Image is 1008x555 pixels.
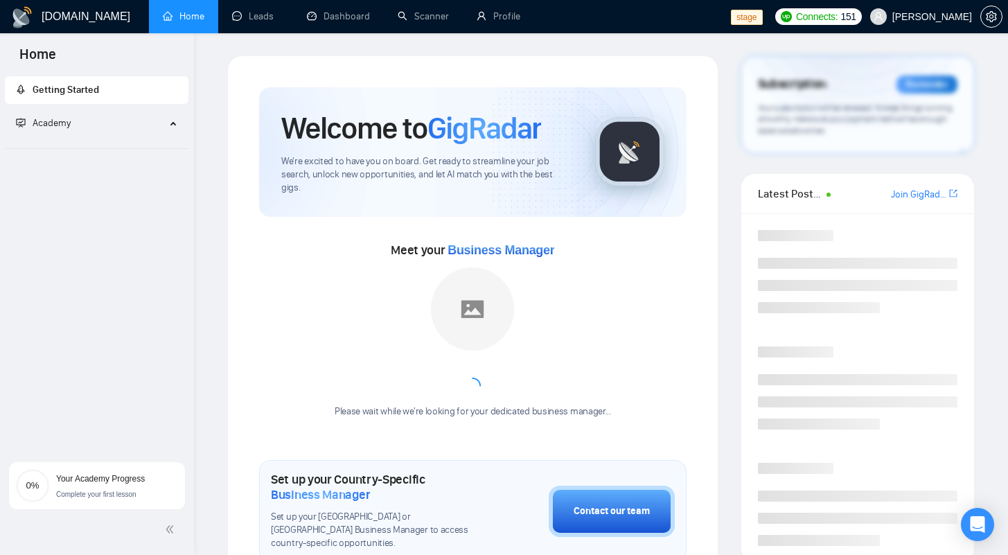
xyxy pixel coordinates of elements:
span: Business Manager [271,487,370,502]
li: Academy Homepage [5,143,188,152]
span: user [874,12,883,21]
img: placeholder.png [431,267,514,351]
button: setting [980,6,1002,28]
span: Business Manager [448,243,554,257]
span: Academy [33,117,71,129]
span: export [949,188,957,199]
a: setting [980,11,1002,22]
div: Open Intercom Messenger [961,508,994,541]
img: upwork-logo.png [781,11,792,22]
span: Set up your [GEOGRAPHIC_DATA] or [GEOGRAPHIC_DATA] Business Manager to access country-specific op... [271,511,479,550]
span: 0% [16,481,49,490]
span: Your Academy Progress [56,474,145,484]
span: Academy [16,117,71,129]
span: Meet your [391,243,554,258]
span: Your subscription will be renewed. To keep things running smoothly, make sure your payment method... [758,103,953,136]
span: stage [731,10,762,25]
span: double-left [165,522,179,536]
span: 151 [840,9,856,24]
span: Latest Posts from the GigRadar Community [758,185,822,202]
span: Complete your first lesson [56,491,136,498]
div: Contact our team [574,504,650,519]
span: Home [8,44,67,73]
h1: Welcome to [281,109,541,147]
span: Getting Started [33,84,99,96]
li: Getting Started [5,76,188,104]
a: searchScanner [398,10,449,22]
span: Connects: [796,9,838,24]
div: Reminder [896,76,957,94]
img: logo [11,6,33,28]
a: dashboardDashboard [307,10,370,22]
span: We're excited to have you on board. Get ready to streamline your job search, unlock new opportuni... [281,155,573,195]
a: userProfile [477,10,520,22]
a: export [949,187,957,200]
img: gigradar-logo.png [595,117,664,186]
span: rocket [16,85,26,94]
span: setting [981,11,1002,22]
span: Subscription [758,73,826,96]
a: Join GigRadar Slack Community [891,187,946,202]
span: loading [463,376,482,396]
a: messageLeads [232,10,279,22]
span: fund-projection-screen [16,118,26,127]
h1: Set up your Country-Specific [271,472,479,502]
span: GigRadar [427,109,541,147]
a: homeHome [163,10,204,22]
button: Contact our team [549,486,675,537]
div: Please wait while we're looking for your dedicated business manager... [326,405,619,419]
